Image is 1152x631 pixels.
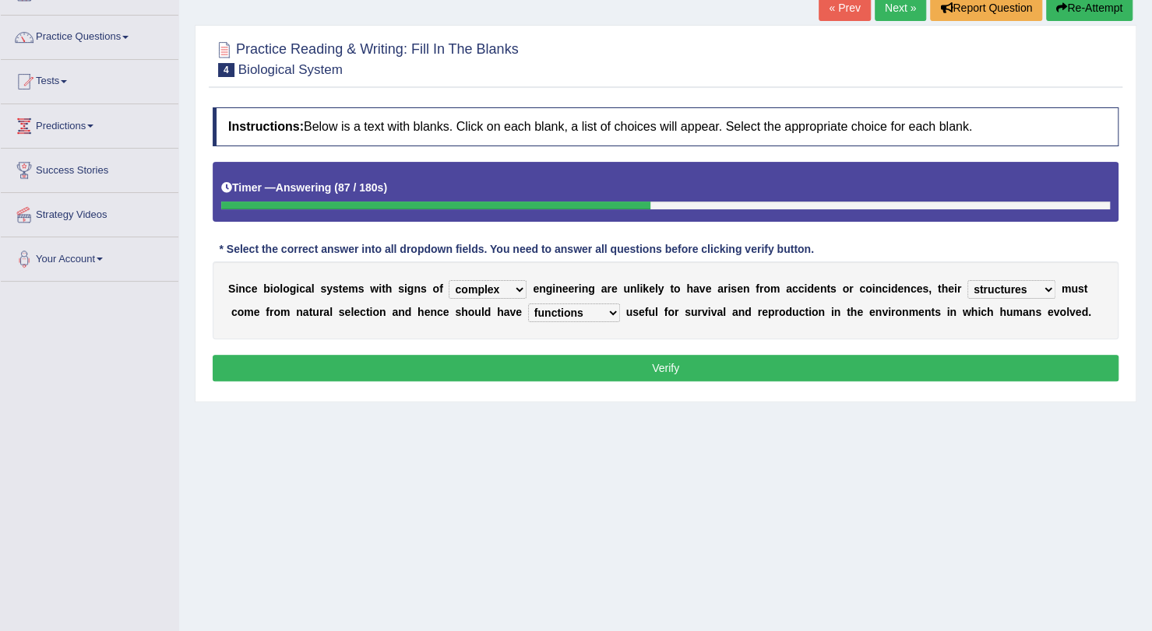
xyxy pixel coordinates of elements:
[484,306,491,318] b: d
[882,282,888,295] b: c
[369,306,372,318] b: i
[636,282,639,295] b: l
[759,282,763,295] b: r
[987,306,994,318] b: h
[632,306,639,318] b: s
[745,306,752,318] b: d
[213,241,820,258] div: * Select the correct answer into all dropdown fields. You need to answer all questions before cli...
[509,306,516,318] b: v
[908,306,918,318] b: m
[533,282,539,295] b: e
[875,282,882,295] b: n
[697,306,701,318] b: r
[244,306,253,318] b: m
[891,306,895,318] b: r
[235,282,238,295] b: i
[888,282,891,295] b: i
[643,282,649,295] b: k
[708,306,711,318] b: i
[404,282,407,295] b: i
[911,282,917,295] b: c
[957,282,961,295] b: r
[333,282,339,295] b: s
[869,306,875,318] b: e
[319,306,323,318] b: r
[786,282,792,295] b: a
[213,38,519,77] h2: Practice Reading & Writing: Fill In The Blanks
[763,282,770,295] b: o
[1048,306,1054,318] b: e
[312,306,319,318] b: u
[582,282,589,295] b: n
[978,306,981,318] b: i
[847,306,851,318] b: t
[309,306,313,318] b: t
[568,282,574,295] b: e
[228,120,304,133] b: Instructions:
[329,306,333,318] b: l
[830,282,837,295] b: s
[1,104,178,143] a: Predictions
[574,282,578,295] b: r
[859,282,865,295] b: c
[266,306,270,318] b: f
[270,306,273,318] b: r
[303,306,309,318] b: a
[702,306,708,318] b: v
[1053,306,1059,318] b: v
[807,282,814,295] b: d
[417,306,425,318] b: h
[948,282,954,295] b: e
[645,306,649,318] b: f
[826,282,830,295] b: t
[443,306,449,318] b: e
[685,306,691,318] b: s
[639,282,643,295] b: i
[221,182,387,194] h5: Timer —
[320,282,326,295] b: s
[731,282,737,295] b: s
[818,306,825,318] b: n
[213,107,1119,146] h4: Below is a text with blanks. Click on each blank, a list of choices will appear. Select the appro...
[865,282,872,295] b: o
[439,282,443,295] b: f
[296,282,299,295] b: i
[283,282,290,295] b: o
[804,282,807,295] b: i
[1023,306,1029,318] b: a
[270,282,273,295] b: i
[897,282,904,295] b: e
[872,282,875,295] b: i
[1029,306,1036,318] b: n
[276,181,332,194] b: Answering
[290,282,297,295] b: g
[245,282,252,295] b: c
[949,306,956,318] b: n
[218,63,234,77] span: 4
[348,282,358,295] b: m
[805,306,809,318] b: t
[904,282,911,295] b: n
[370,282,379,295] b: w
[555,282,562,295] b: n
[421,282,427,295] b: s
[756,282,759,295] b: f
[670,282,674,295] b: t
[842,282,849,295] b: o
[630,282,637,295] b: n
[922,282,928,295] b: s
[918,306,925,318] b: e
[699,282,706,295] b: v
[717,282,724,295] b: a
[1006,306,1013,318] b: u
[334,181,338,194] b: (
[588,282,595,295] b: g
[762,306,768,318] b: e
[372,306,379,318] b: o
[717,306,723,318] b: a
[1,193,178,232] a: Strategy Videos
[770,282,780,295] b: m
[849,282,853,295] b: r
[774,306,778,318] b: r
[601,282,607,295] b: a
